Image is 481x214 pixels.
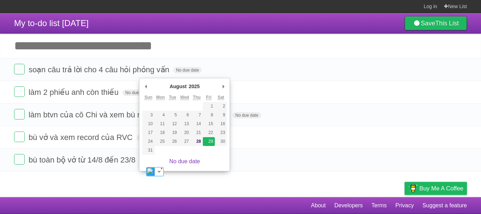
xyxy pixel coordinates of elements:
button: 17 [142,128,154,137]
abbr: Wednesday [180,95,189,100]
button: 24 [142,137,154,146]
button: 2 [215,102,227,111]
button: 28 [191,137,203,146]
abbr: Thursday [193,95,201,100]
span: làm btvn của cô Chi và xem bù record những buổi đã nghỉ [29,110,230,119]
button: 7 [191,111,203,120]
button: 29 [203,137,215,146]
label: Done [14,86,25,97]
span: bù vở và xem record của RVC [29,133,135,142]
abbr: Saturday [218,95,224,100]
span: No due date [173,67,202,73]
span: làm 2 phiếu anh còn thiếu [29,88,120,97]
abbr: Tuesday [169,95,176,100]
span: bù toàn bộ vở từ 14/8 đến 23/8 [29,155,137,164]
button: 5 [167,111,179,120]
label: Done [14,154,25,165]
a: No due date [169,158,200,164]
button: 25 [155,137,167,146]
div: August [169,81,188,92]
button: 23 [215,128,227,137]
button: 19 [167,128,179,137]
button: 11 [155,120,167,128]
button: 31 [142,146,154,155]
button: 12 [167,120,179,128]
button: Previous Month [142,81,149,92]
button: 22 [203,128,215,137]
button: 1 [203,102,215,111]
abbr: Monday [156,95,165,100]
button: 8 [203,111,215,120]
span: My to-do list [DATE] [14,18,89,28]
button: 4 [155,111,167,120]
button: 21 [191,128,203,137]
button: 30 [215,137,227,146]
a: Developers [334,199,363,212]
button: 27 [179,137,190,146]
button: 13 [179,120,190,128]
span: Buy me a coffee [419,182,463,195]
span: No due date [232,112,261,118]
button: 26 [167,137,179,146]
button: 18 [155,128,167,137]
span: soạn câu trả lời cho 4 câu hỏi phỏng vấn [29,65,171,74]
span: No due date [137,135,165,141]
span: No due date [123,90,151,96]
a: About [311,199,326,212]
button: 3 [142,111,154,120]
a: SaveThis List [405,16,467,30]
button: 20 [179,128,190,137]
a: Privacy [395,199,414,212]
label: Done [14,132,25,142]
button: 9 [215,111,227,120]
button: 15 [203,120,215,128]
label: Done [14,64,25,74]
abbr: Friday [206,95,211,100]
a: Terms [371,199,387,212]
a: Buy me a coffee [405,182,467,195]
img: Buy me a coffee [408,182,418,194]
a: Suggest a feature [423,199,467,212]
button: 16 [215,120,227,128]
button: 14 [191,120,203,128]
label: Done [14,109,25,120]
abbr: Sunday [144,95,152,100]
button: Next Month [220,81,227,92]
div: 2025 [188,81,201,92]
button: 10 [142,120,154,128]
b: This List [435,20,459,27]
button: 6 [179,111,190,120]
